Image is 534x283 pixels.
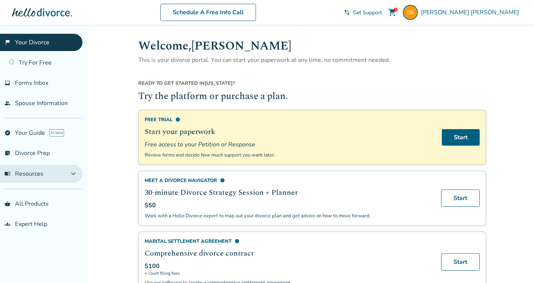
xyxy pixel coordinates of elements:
a: Start [441,190,480,207]
span: menu_book [4,171,10,177]
span: Get Support [353,9,382,16]
span: explore [4,130,10,136]
p: This is your divorce portal. You can start your paperwork at any time, no commitment needed. [138,55,486,65]
span: groups [4,221,10,227]
span: Free access to your Petition or Response [145,140,433,149]
span: phone_in_talk [344,9,350,15]
span: list_alt_check [4,150,10,156]
p: Work with a Hello Divorce expert to map out your divorce plan and get advice on how to move forward. [145,212,432,219]
span: Ready to get started in [138,80,205,87]
span: shopping_cart [388,8,397,17]
h2: 30-minute Divorce Strategy Session + Planner [145,187,432,198]
h1: Welcome, [PERSON_NAME] [138,37,486,55]
div: [US_STATE] ? [138,80,486,90]
a: Schedule A Free Info Call [160,4,256,21]
div: Marital Settlement Agreement [145,238,432,245]
span: flag_2 [4,39,10,45]
a: phone_in_talkGet Support [344,9,382,16]
span: expand_more [69,169,78,178]
h2: Try the platform or purchase a plan. [138,90,486,104]
span: $100 [145,262,160,270]
span: info [220,178,225,183]
span: + court filing fees [145,270,432,276]
img: dswezey2+portal1@gmail.com [403,5,418,20]
p: Review forms and decide how much support you want later. [145,152,433,158]
span: AI beta [49,129,64,137]
span: [PERSON_NAME] [PERSON_NAME] [421,8,522,17]
span: Forms Inbox [15,79,48,87]
span: shopping_basket [4,201,10,207]
span: people [4,100,10,106]
span: inbox [4,80,10,86]
div: Free Trial [145,116,433,123]
span: info [175,117,180,122]
a: Start [441,253,480,271]
span: $50 [145,201,156,209]
div: 1 [394,8,398,12]
iframe: Chat Widget [497,247,534,283]
div: Meet a divorce navigator [145,177,432,184]
h2: Comprehensive divorce contract [145,248,432,259]
h2: Start your paperwork [145,126,433,137]
span: Resources [4,170,43,178]
a: Start [442,129,480,146]
span: info [235,239,239,244]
